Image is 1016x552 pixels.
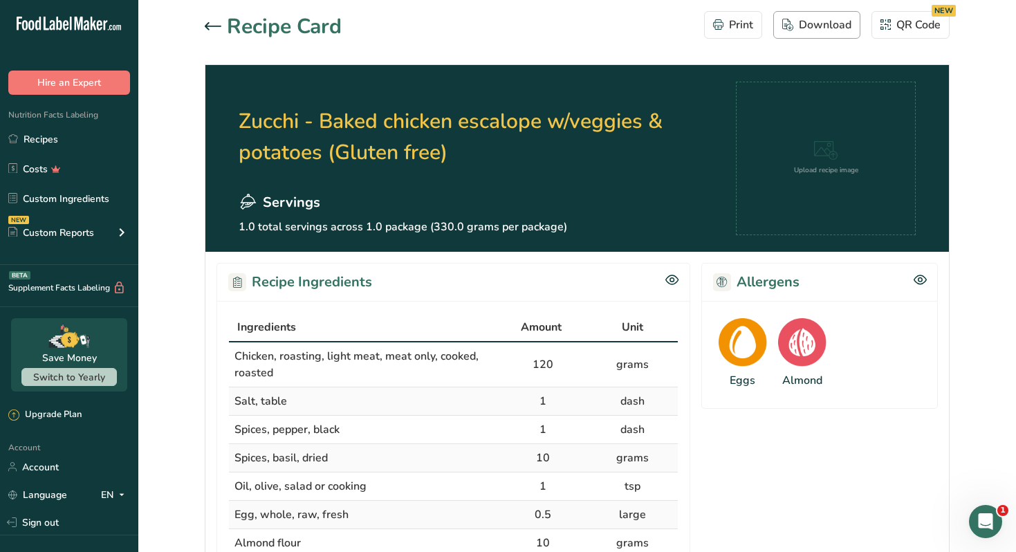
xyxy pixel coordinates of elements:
span: Salt, table [234,394,287,409]
div: Upgrade Plan [8,408,82,422]
p: 1.0 total servings across 1.0 package (330.0 grams per package) [239,219,736,235]
div: Almond [782,372,822,389]
span: Spices, pepper, black [234,422,340,437]
div: NEW [932,5,956,17]
td: 10 [498,444,588,472]
div: Save Money [42,351,97,365]
td: dash [588,387,678,416]
td: grams [588,444,678,472]
button: QR Code NEW [871,11,950,39]
td: 0.5 [498,501,588,529]
td: tsp [588,472,678,501]
div: Download [782,17,851,33]
span: Switch to Yearly [33,371,105,384]
span: Oil, olive, salad or cooking [234,479,367,494]
div: NEW [8,216,29,224]
h2: Allergens [713,272,800,293]
div: QR Code [880,17,941,33]
td: dash [588,416,678,444]
td: 120 [498,342,588,387]
button: Download [773,11,860,39]
td: grams [588,342,678,387]
span: Servings [263,192,320,213]
span: Amount [521,319,562,335]
span: Egg, whole, raw, fresh [234,507,349,522]
td: 1 [498,416,588,444]
td: 1 [498,387,588,416]
span: Unit [622,319,643,335]
button: Switch to Yearly [21,368,117,386]
img: Almond [778,318,826,367]
div: Upload recipe image [794,165,858,176]
button: Hire an Expert [8,71,130,95]
h1: Recipe Card [227,11,342,42]
span: Ingredients [237,319,296,335]
div: EN [101,486,130,503]
div: BETA [9,271,30,279]
div: Eggs [730,372,755,389]
h2: Zucchi - Baked chicken escalope w/veggies & potatoes (Gluten free) [239,82,736,192]
td: 1 [498,472,588,501]
span: Almond flour [234,535,301,551]
div: Custom Reports [8,226,94,240]
a: Language [8,483,67,507]
span: Spices, basil, dried [234,450,328,466]
span: 1 [997,505,1008,516]
iframe: Intercom live chat [969,505,1002,538]
div: Print [713,17,753,33]
td: large [588,501,678,529]
img: Eggs [719,318,767,367]
button: Print [704,11,762,39]
span: Chicken, roasting, light meat, meat only, cooked, roasted [234,349,479,380]
h2: Recipe Ingredients [228,272,372,293]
